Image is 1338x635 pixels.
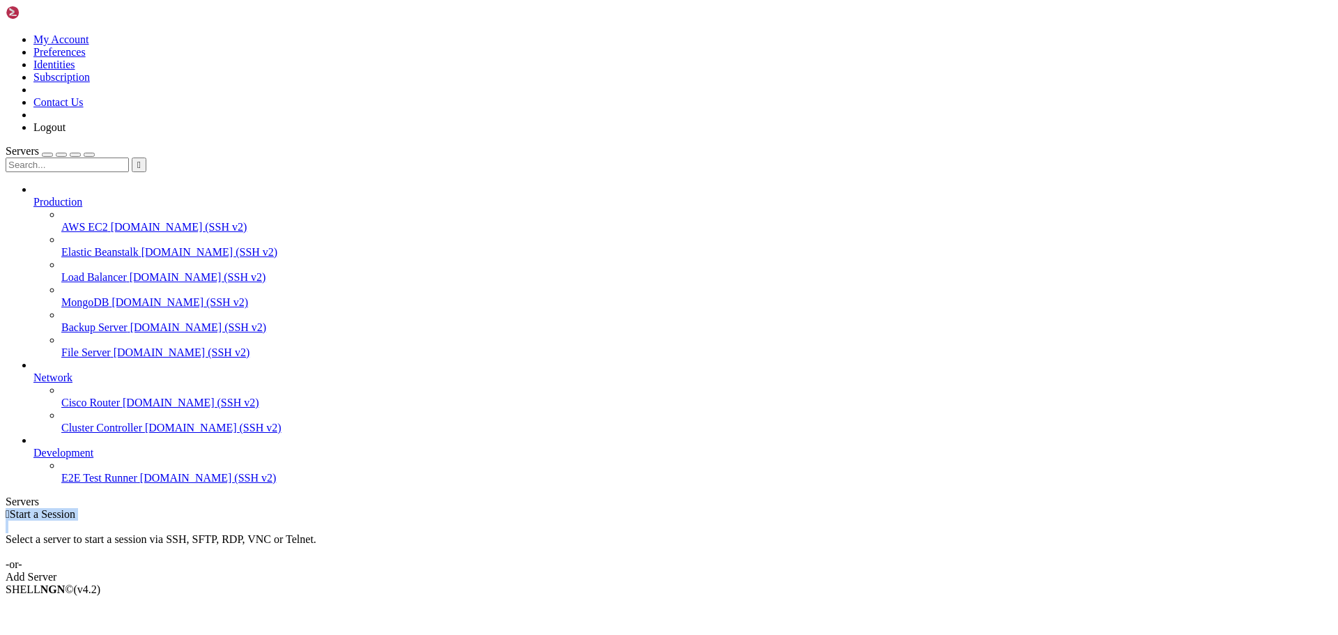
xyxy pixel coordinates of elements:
span:  [137,160,141,170]
span: AWS EC2 [61,221,108,233]
span: [DOMAIN_NAME] (SSH v2) [111,296,248,308]
span:  [6,508,10,520]
a: My Account [33,33,89,45]
li: Network [33,359,1332,434]
li: File Server [DOMAIN_NAME] (SSH v2) [61,334,1332,359]
div: Select a server to start a session via SSH, SFTP, RDP, VNC or Telnet. -or- [6,521,1332,571]
span: [DOMAIN_NAME] (SSH v2) [123,397,259,408]
a: Preferences [33,46,86,58]
a: Cluster Controller [DOMAIN_NAME] (SSH v2) [61,422,1332,434]
a: Elastic Beanstalk [DOMAIN_NAME] (SSH v2) [61,246,1332,259]
span: [DOMAIN_NAME] (SSH v2) [141,246,278,258]
span: Servers [6,145,39,157]
span: Cluster Controller [61,422,142,434]
a: Load Balancer [DOMAIN_NAME] (SSH v2) [61,271,1332,284]
span: Elastic Beanstalk [61,246,139,258]
span: [DOMAIN_NAME] (SSH v2) [111,221,247,233]
a: Production [33,196,1332,208]
a: Logout [33,121,66,133]
span: Development [33,447,93,459]
a: Subscription [33,71,90,83]
li: MongoDB [DOMAIN_NAME] (SSH v2) [61,284,1332,309]
b: NGN [40,583,66,595]
li: Development [33,434,1332,484]
span: Backup Server [61,321,128,333]
img: Shellngn [6,6,86,20]
li: Cluster Controller [DOMAIN_NAME] (SSH v2) [61,409,1332,434]
a: Backup Server [DOMAIN_NAME] (SSH v2) [61,321,1332,334]
input: Search... [6,158,129,172]
a: File Server [DOMAIN_NAME] (SSH v2) [61,346,1332,359]
li: E2E Test Runner [DOMAIN_NAME] (SSH v2) [61,459,1332,484]
a: Development [33,447,1332,459]
span: Start a Session [10,508,75,520]
a: Identities [33,59,75,70]
a: Cisco Router [DOMAIN_NAME] (SSH v2) [61,397,1332,409]
span: [DOMAIN_NAME] (SSH v2) [145,422,282,434]
span: Network [33,372,72,383]
span: [DOMAIN_NAME] (SSH v2) [114,346,250,358]
span: File Server [61,346,111,358]
span: SHELL © [6,583,100,595]
li: Cisco Router [DOMAIN_NAME] (SSH v2) [61,384,1332,409]
a: Servers [6,145,95,157]
div: Servers [6,496,1332,508]
a: Network [33,372,1332,384]
span: E2E Test Runner [61,472,137,484]
a: Contact Us [33,96,84,108]
span: Load Balancer [61,271,127,283]
li: Elastic Beanstalk [DOMAIN_NAME] (SSH v2) [61,234,1332,259]
li: AWS EC2 [DOMAIN_NAME] (SSH v2) [61,208,1332,234]
span: [DOMAIN_NAME] (SSH v2) [140,472,277,484]
a: E2E Test Runner [DOMAIN_NAME] (SSH v2) [61,472,1332,484]
span: MongoDB [61,296,109,308]
li: Production [33,183,1332,359]
a: AWS EC2 [DOMAIN_NAME] (SSH v2) [61,221,1332,234]
li: Load Balancer [DOMAIN_NAME] (SSH v2) [61,259,1332,284]
span: Production [33,196,82,208]
span: Cisco Router [61,397,120,408]
a: MongoDB [DOMAIN_NAME] (SSH v2) [61,296,1332,309]
button:  [132,158,146,172]
span: 4.2.0 [74,583,101,595]
span: [DOMAIN_NAME] (SSH v2) [130,321,267,333]
span: [DOMAIN_NAME] (SSH v2) [130,271,266,283]
div: Add Server [6,571,1332,583]
li: Backup Server [DOMAIN_NAME] (SSH v2) [61,309,1332,334]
